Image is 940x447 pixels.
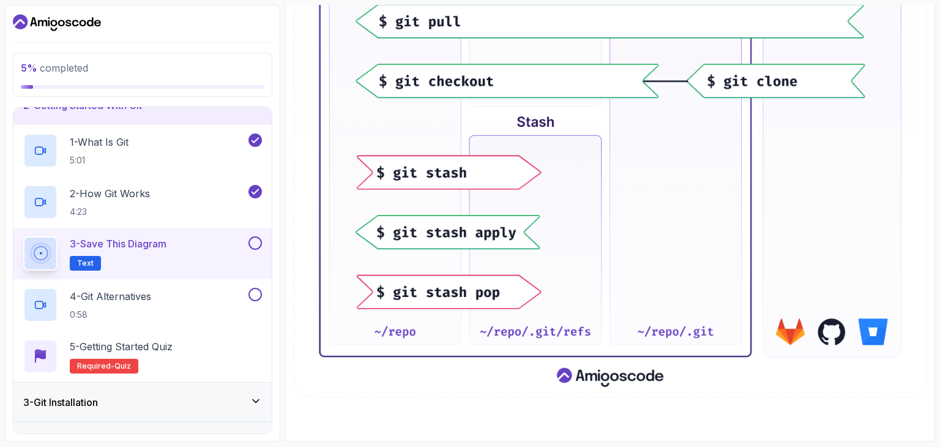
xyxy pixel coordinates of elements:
[70,339,173,354] p: 5 - Getting Started Quiz
[21,62,88,74] span: completed
[23,185,262,219] button: 2-How Git Works4:23
[77,361,114,371] span: Required-
[70,135,129,149] p: 1 - What Is Git
[70,186,150,201] p: 2 - How Git Works
[70,236,166,251] p: 3 - Save this diagram
[70,289,151,304] p: 4 - Git Alternatives
[23,339,262,374] button: 5-Getting Started QuizRequired-quiz
[21,62,37,74] span: 5 %
[23,236,262,271] button: 3-Save this diagramText
[77,258,94,268] span: Text
[114,361,131,371] span: quiz
[13,383,272,422] button: 3-Git Installation
[13,13,101,32] a: Dashboard
[23,288,262,322] button: 4-Git Alternatives0:58
[23,395,98,410] h3: 3 - Git Installation
[23,133,262,168] button: 1-What Is Git5:01
[70,154,129,167] p: 5:01
[70,206,150,218] p: 4:23
[70,309,151,321] p: 0:58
